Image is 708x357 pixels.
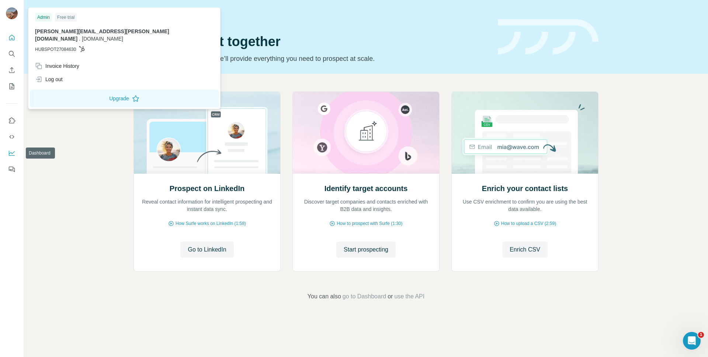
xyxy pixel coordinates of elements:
span: Start prospecting [344,245,388,254]
div: Quick start [133,14,489,21]
p: Discover target companies and contacts enriched with B2B data and insights. [300,198,432,213]
p: Pick your starting point and we’ll provide everything you need to prospect at scale. [133,53,489,64]
span: How to upload a CSV (2:59) [501,220,556,227]
img: Avatar [6,7,18,19]
span: How to prospect with Surfe (1:30) [337,220,402,227]
h2: Prospect on LinkedIn [170,183,244,194]
span: How Surfe works on LinkedIn (1:58) [176,220,246,227]
span: You can also [308,292,341,301]
button: go to Dashboard [343,292,386,301]
button: Dashboard [6,146,18,160]
img: Prospect on LinkedIn [133,92,281,174]
div: Admin [35,13,52,22]
h1: Let’s prospect together [133,34,489,49]
button: Feedback [6,163,18,176]
iframe: Intercom live chat [683,332,701,350]
button: Go to LinkedIn [180,242,233,258]
h2: Enrich your contact lists [482,183,568,194]
button: Search [6,47,18,60]
button: Upgrade [30,90,219,107]
button: use the API [394,292,424,301]
span: HUBSPOT27084630 [35,46,76,53]
div: Invoice History [35,62,79,70]
span: or [388,292,393,301]
img: Enrich your contact lists [451,92,598,174]
span: . [79,36,80,42]
span: Enrich CSV [510,245,540,254]
button: Enrich CSV [6,63,18,77]
span: [DOMAIN_NAME] [82,36,123,42]
img: Identify target accounts [292,92,440,174]
button: My lists [6,80,18,93]
button: Use Surfe on LinkedIn [6,114,18,127]
button: Quick start [6,31,18,44]
span: Go to LinkedIn [188,245,226,254]
p: Use CSV enrichment to confirm you are using the best data available. [459,198,591,213]
div: Free trial [55,13,77,22]
button: Enrich CSV [502,242,548,258]
span: [PERSON_NAME][EMAIL_ADDRESS][PERSON_NAME][DOMAIN_NAME] [35,28,169,42]
button: Start prospecting [336,242,396,258]
button: Use Surfe API [6,130,18,143]
img: banner [498,19,598,55]
div: Log out [35,76,63,83]
p: Reveal contact information for intelligent prospecting and instant data sync. [141,198,273,213]
h2: Identify target accounts [324,183,408,194]
span: 1 [698,332,704,338]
